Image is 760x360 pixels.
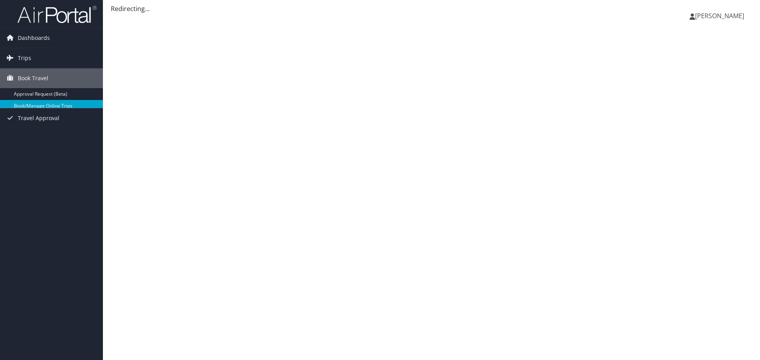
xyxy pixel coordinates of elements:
[18,48,31,68] span: Trips
[18,68,48,88] span: Book Travel
[18,108,59,128] span: Travel Approval
[695,11,744,20] span: [PERSON_NAME]
[111,4,752,13] div: Redirecting...
[17,5,97,24] img: airportal-logo.png
[18,28,50,48] span: Dashboards
[690,4,752,28] a: [PERSON_NAME]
